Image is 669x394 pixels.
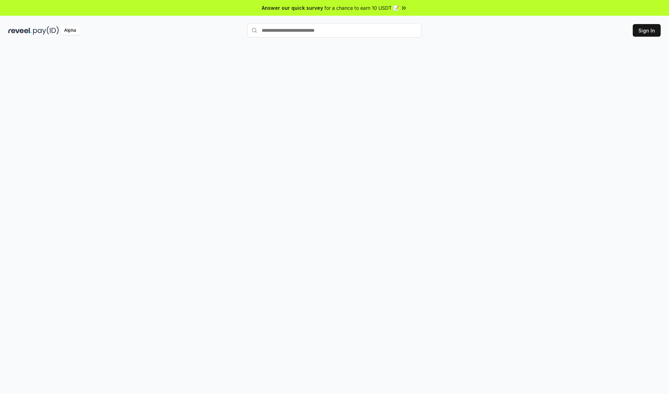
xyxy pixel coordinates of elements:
button: Sign In [633,24,661,37]
img: pay_id [33,26,59,35]
div: Alpha [60,26,80,35]
span: for a chance to earn 10 USDT 📝 [324,4,399,12]
img: reveel_dark [8,26,32,35]
span: Answer our quick survey [262,4,323,12]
